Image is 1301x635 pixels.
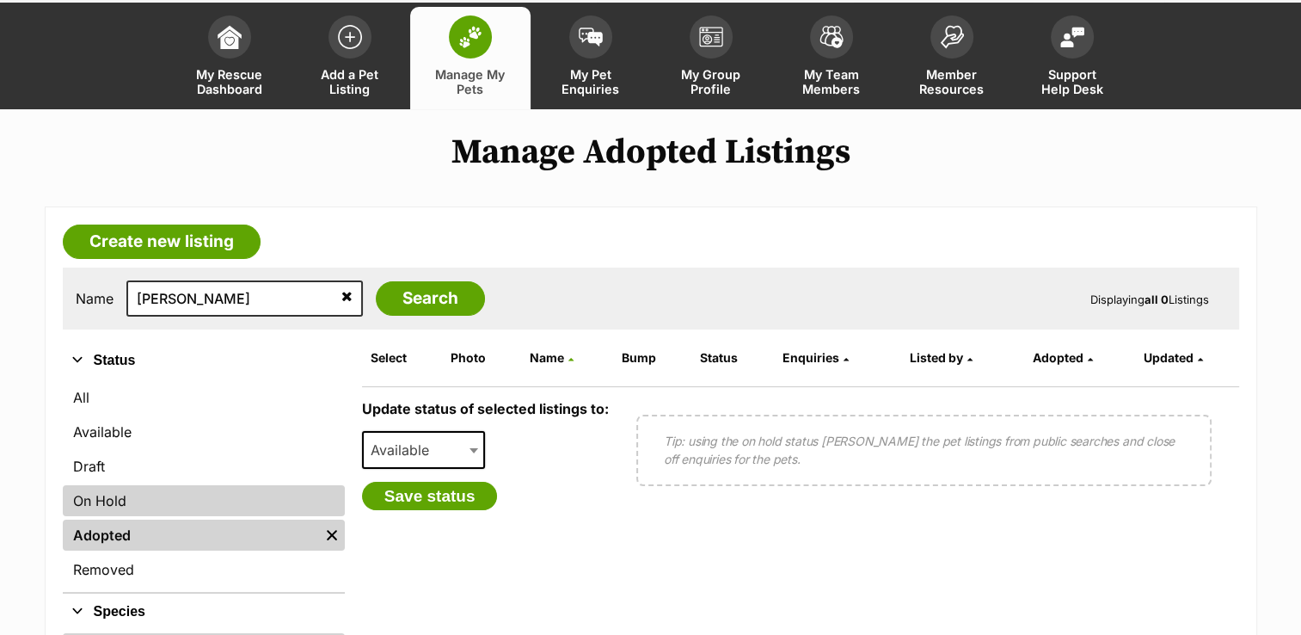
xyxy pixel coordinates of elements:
[664,432,1184,468] p: Tip: using the on hold status [PERSON_NAME] the pet listings from public searches and close off e...
[579,28,603,46] img: pet-enquiries-icon-7e3ad2cf08bfb03b45e93fb7055b45f3efa6380592205ae92323e6603595dc1f.svg
[793,67,870,96] span: My Team Members
[910,350,963,365] span: Listed by
[63,382,345,413] a: All
[63,349,345,372] button: Status
[940,25,964,48] img: member-resources-icon-8e73f808a243e03378d46382f2149f9095a855e16c252ad45f914b54edf8863c.svg
[362,431,486,469] span: Available
[63,554,345,585] a: Removed
[782,350,849,365] a: Enquiries
[432,67,509,96] span: Manage My Pets
[672,67,750,96] span: My Group Profile
[364,438,446,462] span: Available
[692,344,773,372] th: Status
[552,67,629,96] span: My Pet Enquiries
[169,7,290,109] a: My Rescue Dashboard
[218,25,242,49] img: dashboard-icon-eb2f2d2d3e046f16d808141f083e7271f6b2e854fb5c12c21221c1fb7104beca.svg
[1090,293,1209,306] span: Displaying Listings
[364,344,442,372] th: Select
[63,601,345,623] button: Species
[290,7,410,109] a: Add a Pet Listing
[530,350,574,365] a: Name
[531,7,651,109] a: My Pet Enquiries
[1012,7,1132,109] a: Support Help Desk
[651,7,771,109] a: My Group Profile
[699,27,723,47] img: group-profile-icon-3fa3cf56718a62981997c0bc7e787c4b2cf8bcc04b72c1350f741eb67cf2f40e.svg
[892,7,1012,109] a: Member Resources
[782,350,839,365] span: translation missing: en.admin.listings.index.attributes.enquiries
[376,281,485,316] input: Search
[362,482,498,511] button: Save status
[63,416,345,447] a: Available
[913,67,991,96] span: Member Resources
[410,7,531,109] a: Manage My Pets
[819,26,844,48] img: team-members-icon-5396bd8760b3fe7c0b43da4ab00e1e3bb1a5d9ba89233759b79545d2d3fc5d0d.svg
[319,520,345,551] a: Remove filter
[1145,293,1169,306] strong: all 0
[63,225,261,259] a: Create new listing
[76,291,114,306] label: Name
[311,67,389,96] span: Add a Pet Listing
[910,350,973,365] a: Listed by
[615,344,690,372] th: Bump
[1034,67,1111,96] span: Support Help Desk
[458,26,482,48] img: manage-my-pets-icon-02211641906a0b7f246fdf0571729dbe1e7629f14944591b6c1af311fb30b64b.svg
[1060,27,1084,47] img: help-desk-icon-fdf02630f3aa405de69fd3d07c3f3aa587a6932b1a1747fa1d2bba05be0121f9.svg
[63,451,345,482] a: Draft
[362,400,609,417] label: Update status of selected listings to:
[1032,350,1083,365] span: Adopted
[191,67,268,96] span: My Rescue Dashboard
[1144,350,1203,365] a: Updated
[1144,350,1194,365] span: Updated
[444,344,521,372] th: Photo
[771,7,892,109] a: My Team Members
[63,379,345,592] div: Status
[63,520,319,551] a: Adopted
[338,25,362,49] img: add-pet-listing-icon-0afa8454b4691262ce3f59096e99ab1cd57d4a30225e0717b998d2c9b9846f56.svg
[1032,350,1092,365] a: Adopted
[530,350,564,365] span: Name
[63,485,345,516] a: On Hold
